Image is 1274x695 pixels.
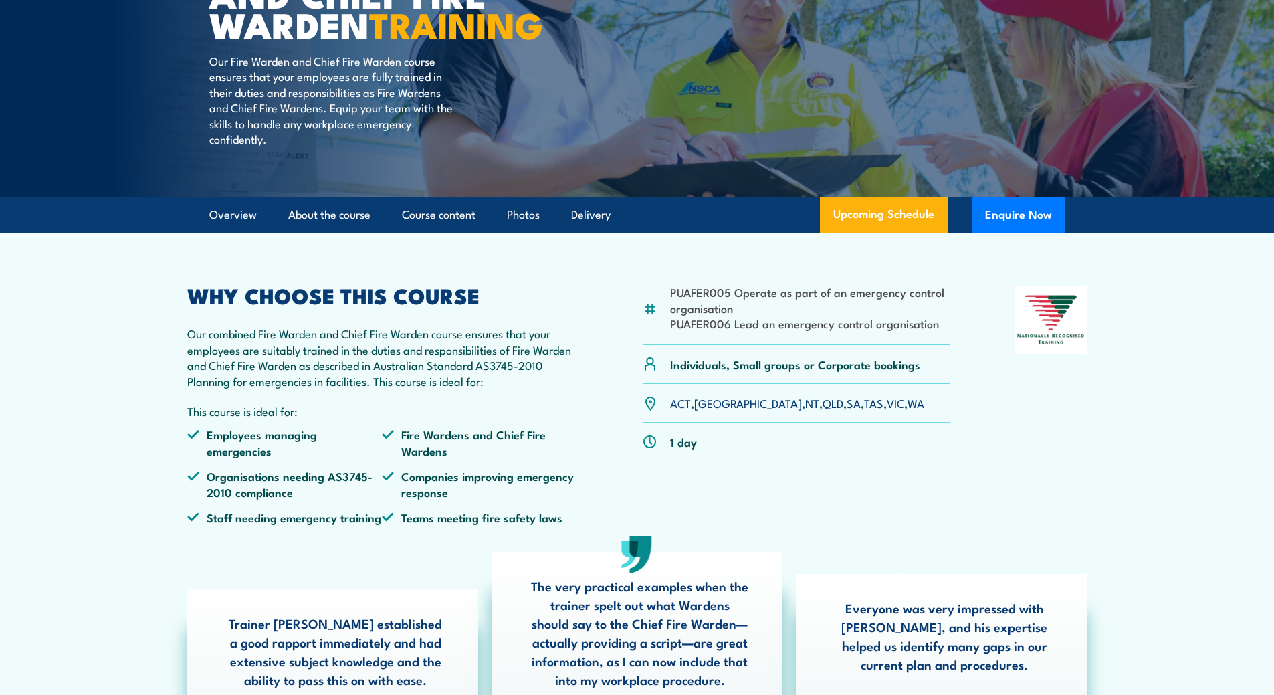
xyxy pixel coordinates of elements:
a: Course content [402,197,475,233]
p: Individuals, Small groups or Corporate bookings [670,357,920,372]
a: TAS [864,395,883,411]
li: PUAFER005 Operate as part of an emergency control organisation [670,284,950,316]
a: ACT [670,395,691,411]
p: , , , , , , , [670,395,924,411]
p: The very practical examples when the trainer spelt out what Wardens should say to the Chief Fire ... [531,577,749,689]
li: Organisations needing AS3745-2010 compliance [187,468,383,500]
a: About the course [288,197,370,233]
a: Delivery [571,197,611,233]
p: This course is ideal for: [187,403,578,419]
a: SA [847,395,861,411]
a: Photos [507,197,540,233]
li: Companies improving emergency response [382,468,577,500]
a: Upcoming Schedule [820,197,948,233]
a: VIC [887,395,904,411]
a: Overview [209,197,257,233]
h2: WHY CHOOSE THIS COURSE [187,286,578,304]
li: PUAFER006 Lead an emergency control organisation [670,316,950,331]
p: Everyone was very impressed with [PERSON_NAME], and his expertise helped us identify many gaps in... [835,599,1053,674]
a: WA [908,395,924,411]
button: Enquire Now [972,197,1065,233]
li: Fire Wardens and Chief Fire Wardens [382,427,577,458]
li: Employees managing emergencies [187,427,383,458]
a: NT [805,395,819,411]
a: QLD [823,395,843,411]
img: Nationally Recognised Training logo. [1015,286,1087,354]
p: Our combined Fire Warden and Chief Fire Warden course ensures that your employees are suitably tr... [187,326,578,389]
p: Trainer [PERSON_NAME] established a good rapport immediately and had extensive subject knowledge ... [227,614,445,689]
a: [GEOGRAPHIC_DATA] [694,395,802,411]
p: Our Fire Warden and Chief Fire Warden course ensures that your employees are fully trained in the... [209,53,453,146]
li: Staff needing emergency training [187,510,383,525]
li: Teams meeting fire safety laws [382,510,577,525]
p: 1 day [670,434,697,450]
